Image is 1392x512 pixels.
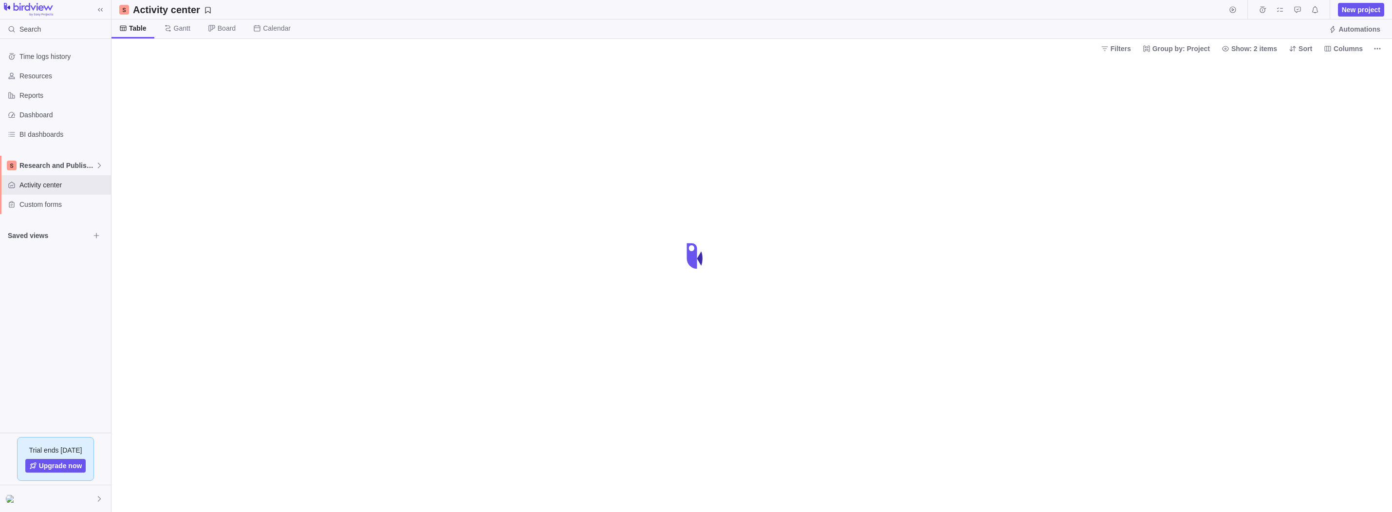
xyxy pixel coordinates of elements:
span: Group by: Project [1139,42,1214,55]
span: Automations [1338,24,1380,34]
a: Notifications [1308,7,1322,15]
a: Approval requests [1291,7,1304,15]
span: Save your current layout and filters as a View [129,3,216,17]
span: Calendar [263,23,291,33]
span: Columns [1334,44,1363,54]
span: BI dashboards [19,129,107,139]
img: logo [4,3,53,17]
span: New project [1342,5,1380,15]
span: Notifications [1308,3,1322,17]
span: Reports [19,91,107,100]
span: Custom forms [19,200,107,209]
span: Time logs history [19,52,107,61]
a: Upgrade now [25,459,86,473]
span: Table [129,23,147,33]
span: New project [1338,3,1384,17]
span: Approval requests [1291,3,1304,17]
span: Show: 2 items [1218,42,1281,55]
span: Upgrade now [39,461,82,471]
span: Filters [1111,44,1131,54]
span: Gantt [174,23,190,33]
span: Saved views [8,231,90,240]
span: Activity center [19,180,107,190]
a: Time logs [1256,7,1269,15]
span: Browse views [90,229,103,242]
img: Show [6,495,18,503]
span: My assignments [1273,3,1287,17]
span: Resources [19,71,107,81]
a: My assignments [1273,7,1287,15]
h2: Activity center [133,3,200,17]
span: Sort [1299,44,1312,54]
span: Columns [1320,42,1367,55]
span: Search [19,24,41,34]
span: Group by: Project [1152,44,1210,54]
span: More actions [1371,42,1384,55]
div: Nina Salazar [6,493,18,505]
span: Sort [1285,42,1316,55]
span: Filters [1097,42,1135,55]
span: Automations [1325,22,1384,36]
span: Start timer [1226,3,1240,17]
div: loading [677,237,716,275]
span: Research and Publishing [19,161,95,170]
span: Dashboard [19,110,107,120]
span: Trial ends [DATE] [29,445,82,455]
span: Time logs [1256,3,1269,17]
span: Show: 2 items [1231,44,1277,54]
span: Board [218,23,236,33]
